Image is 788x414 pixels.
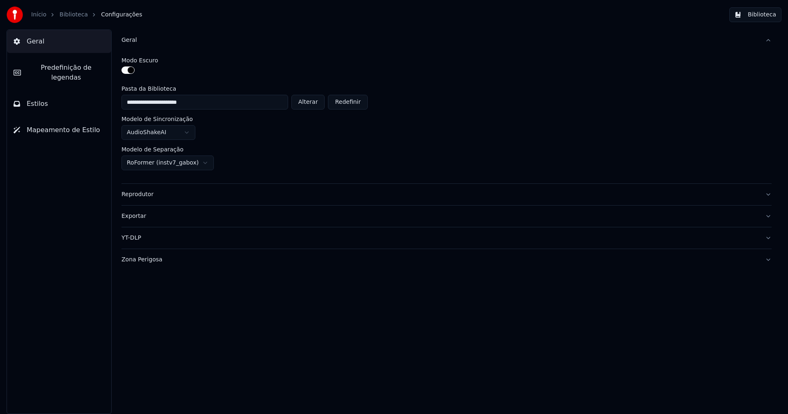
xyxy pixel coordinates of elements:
[291,95,325,110] button: Alterar
[121,206,772,227] button: Exportar
[729,7,781,22] button: Biblioteca
[27,125,100,135] span: Mapeamento de Estilo
[121,30,772,51] button: Geral
[121,51,772,183] div: Geral
[121,116,193,122] label: Modelo de Sincronização
[121,234,758,242] div: YT-DLP
[101,11,142,19] span: Configurações
[27,63,105,82] span: Predefinição de legendas
[121,212,758,220] div: Exportar
[121,184,772,205] button: Reprodutor
[27,99,48,109] span: Estilos
[121,227,772,249] button: YT-DLP
[121,86,368,91] label: Pasta da Biblioteca
[328,95,368,110] button: Redefinir
[7,56,111,89] button: Predefinição de legendas
[7,119,111,142] button: Mapeamento de Estilo
[7,30,111,53] button: Geral
[121,146,183,152] label: Modelo de Separação
[7,92,111,115] button: Estilos
[31,11,142,19] nav: breadcrumb
[27,37,44,46] span: Geral
[121,256,758,264] div: Zona Perigosa
[121,190,758,199] div: Reprodutor
[7,7,23,23] img: youka
[121,57,158,63] label: Modo Escuro
[60,11,88,19] a: Biblioteca
[31,11,46,19] a: Início
[121,249,772,270] button: Zona Perigosa
[121,36,758,44] div: Geral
